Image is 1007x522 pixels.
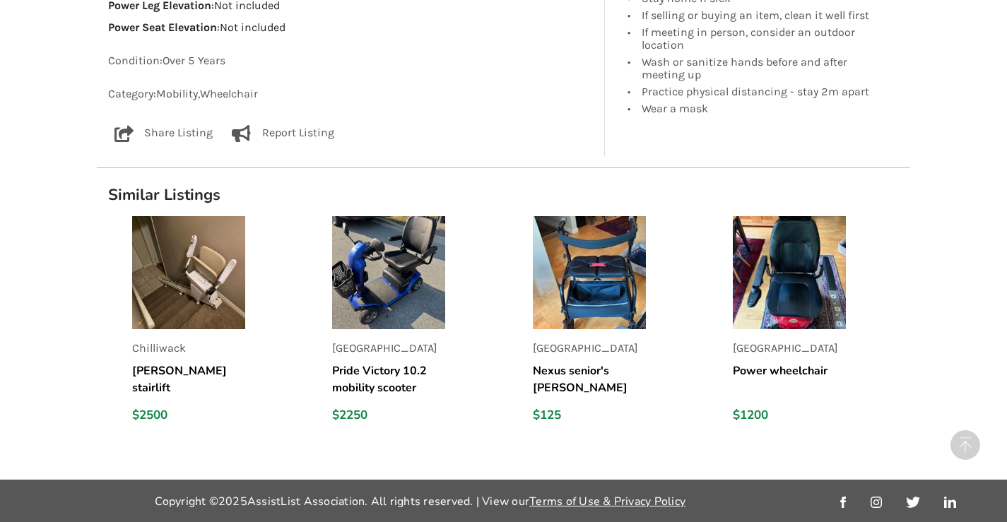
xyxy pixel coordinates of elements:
[533,340,646,357] p: [GEOGRAPHIC_DATA]
[332,340,445,357] p: [GEOGRAPHIC_DATA]
[332,216,510,434] a: listing[GEOGRAPHIC_DATA]Pride Victory 10.2 mobility scooter$2250
[132,216,245,329] img: listing
[533,362,646,396] h5: Nexus senior's [PERSON_NAME]
[642,100,881,115] div: Wear a mask
[533,216,710,434] a: listing[GEOGRAPHIC_DATA]Nexus senior's [PERSON_NAME]$125
[642,54,881,83] div: Wash or sanitize hands before and after meeting up
[262,125,334,142] p: Report Listing
[944,497,956,508] img: linkedin_link
[132,362,245,396] h5: [PERSON_NAME] stairlift
[642,83,881,100] div: Practice physical distancing - stay 2m apart
[332,216,445,329] img: listing
[871,497,882,508] img: instagram_link
[132,408,245,423] div: $2500
[840,497,846,508] img: facebook_link
[529,494,685,509] a: Terms of Use & Privacy Policy
[332,362,445,396] h5: Pride Victory 10.2 mobility scooter
[733,362,846,396] h5: Power wheelchair
[332,408,445,423] div: $2250
[132,340,245,357] p: Chilliwack
[108,53,594,69] p: Condition: Over 5 Years
[97,185,910,205] h1: Similar Listings
[132,216,310,434] a: listingChilliwack[PERSON_NAME] stairlift$2500
[733,216,910,434] a: listing[GEOGRAPHIC_DATA]Power wheelchair$1200
[108,20,217,34] strong: Power Seat Elevation
[108,20,594,36] p: : Not included
[733,408,846,423] div: $1200
[906,497,919,508] img: twitter_link
[733,340,846,357] p: [GEOGRAPHIC_DATA]
[533,408,646,423] div: $125
[533,216,646,329] img: listing
[642,7,881,24] div: If selling or buying an item, clean it well first
[144,125,213,142] p: Share Listing
[733,216,846,329] img: listing
[108,86,594,102] p: Category: Mobility , Wheelchair
[642,24,881,54] div: If meeting in person, consider an outdoor location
